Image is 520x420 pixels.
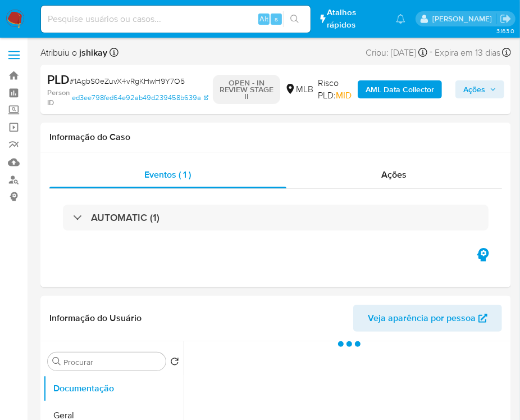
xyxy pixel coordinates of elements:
h3: AUTOMATIC (1) [91,211,159,224]
span: s [275,13,278,24]
div: AUTOMATIC (1) [63,205,489,231]
span: # 1AgbS0eZuvX4vRgKHwH9Y7O5 [70,75,185,87]
button: Retornar ao pedido padrão [170,357,179,369]
h1: Informação do Usuário [49,313,142,324]
span: Ações [382,168,407,181]
input: Pesquise usuários ou casos... [41,12,311,26]
b: Person ID [47,88,70,107]
b: jshikay [77,46,107,59]
span: Veja aparência por pessoa [368,305,476,332]
span: - [430,45,432,60]
a: Notificações [396,14,405,24]
div: MLB [285,83,313,96]
span: Alt [259,13,268,24]
a: Sair [500,13,512,25]
button: search-icon [283,11,306,27]
h1: Informação do Caso [49,132,502,143]
p: OPEN - IN REVIEW STAGE II [213,75,280,104]
button: Documentação [43,375,184,402]
span: Atalhos rápidos [327,7,385,30]
span: Expira em 13 dias [435,47,500,59]
input: Procurar [63,357,161,367]
button: Procurar [52,357,61,366]
button: AML Data Collector [358,80,442,98]
b: PLD [47,70,70,88]
a: ed3ee798fed64e92ab49d239458b639a [72,88,208,107]
span: Eventos ( 1 ) [145,168,191,181]
span: Ações [463,80,485,98]
p: jonathan.shikay@mercadolivre.com [432,13,496,24]
span: Atribuiu o [40,47,107,59]
button: Ações [455,80,504,98]
button: Veja aparência por pessoa [353,305,502,332]
b: AML Data Collector [366,80,434,98]
span: MID [336,89,352,102]
div: Criou: [DATE] [366,45,427,60]
span: Risco PLD: [318,77,353,101]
